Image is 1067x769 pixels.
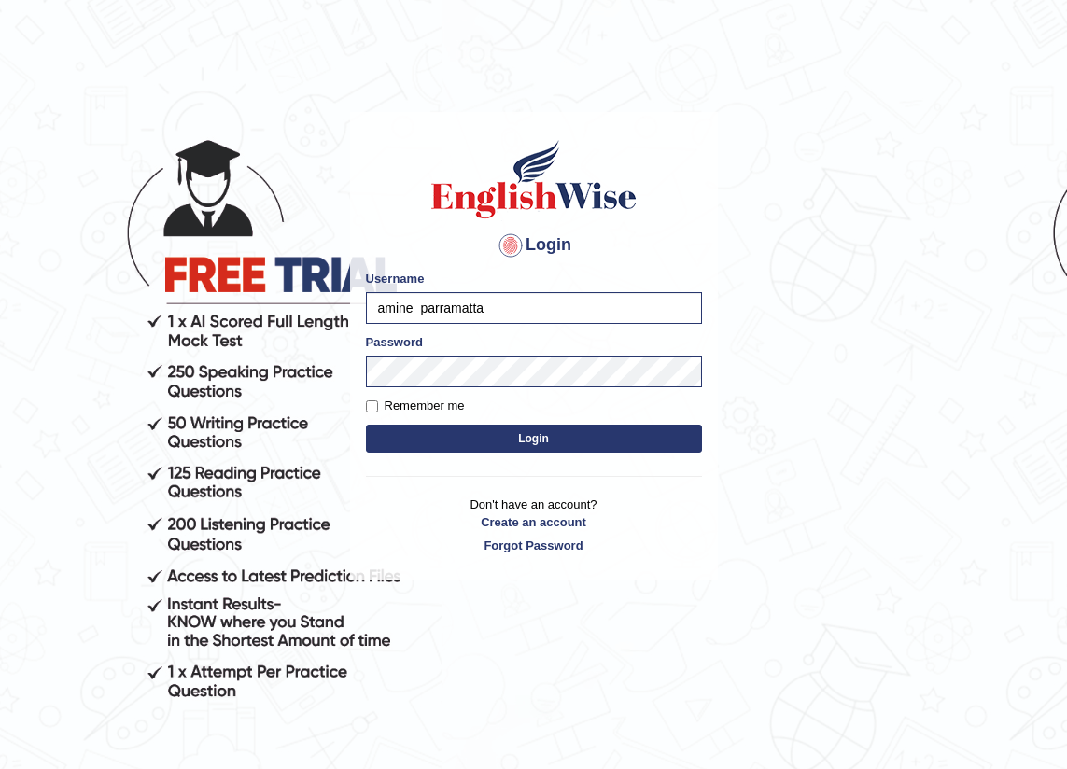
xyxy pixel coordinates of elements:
[366,425,702,453] button: Login
[366,397,465,415] label: Remember me
[366,537,702,554] a: Forgot Password
[366,333,423,351] label: Password
[366,496,702,553] p: Don't have an account?
[366,270,425,287] label: Username
[366,400,378,412] input: Remember me
[428,137,640,221] img: Logo of English Wise sign in for intelligent practice with AI
[366,231,702,260] h4: Login
[366,513,702,531] a: Create an account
